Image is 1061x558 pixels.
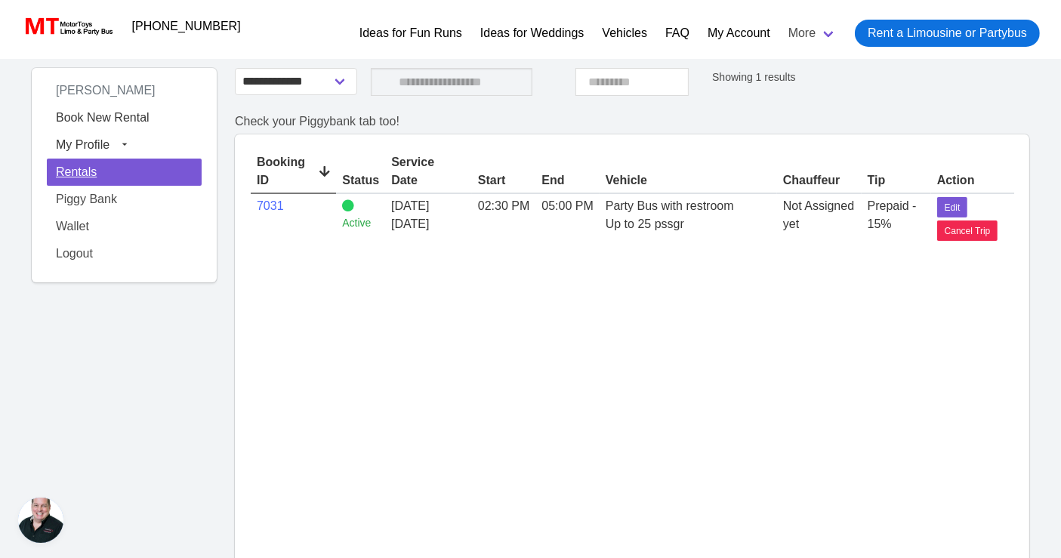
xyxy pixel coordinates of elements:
span: Rent a Limousine or Partybus [868,24,1027,42]
span: Prepaid - 15% [868,199,917,230]
a: Rent a Limousine or Partybus [855,20,1040,47]
span: Party Bus with restroom [606,199,734,212]
button: Cancel Trip [937,220,998,241]
span: [DATE] [391,199,429,212]
div: End [541,171,593,190]
a: Rentals [47,159,202,186]
div: Vehicle [606,171,771,190]
div: Open chat [18,498,63,543]
span: [DATE] [391,215,466,233]
span: Edit [945,201,961,214]
span: My Profile [56,138,109,151]
a: Logout [47,240,202,267]
button: My Profile [47,131,202,159]
span: 02:30 PM [478,199,529,212]
span: [PERSON_NAME] [47,78,165,103]
h2: Check your Piggybank tab too! [235,114,1029,128]
span: 05:00 PM [541,199,593,212]
a: FAQ [665,24,689,42]
a: Ideas for Fun Runs [359,24,462,42]
div: Tip [868,171,925,190]
button: Edit [937,197,968,217]
div: Action [937,171,1013,190]
img: MotorToys Logo [21,16,114,37]
a: Ideas for Weddings [480,24,584,42]
div: Chauffeur [783,171,856,190]
div: Start [478,171,529,190]
span: Cancel Trip [945,224,991,238]
div: Status [342,171,379,190]
a: My Account [708,24,770,42]
div: Booking ID [257,153,330,190]
a: [PHONE_NUMBER] [123,11,250,42]
a: Book New Rental [47,104,202,131]
a: Piggy Bank [47,186,202,213]
span: Not Assigned yet [783,199,854,230]
div: Service Date [391,153,466,190]
a: Edit [937,199,968,212]
span: Up to 25 pssgr [606,217,684,230]
small: Showing 1 results [712,71,796,83]
a: Vehicles [602,24,647,42]
a: 7031 [257,199,284,212]
a: Wallet [47,213,202,240]
a: More [779,14,846,53]
small: Active [342,215,379,231]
